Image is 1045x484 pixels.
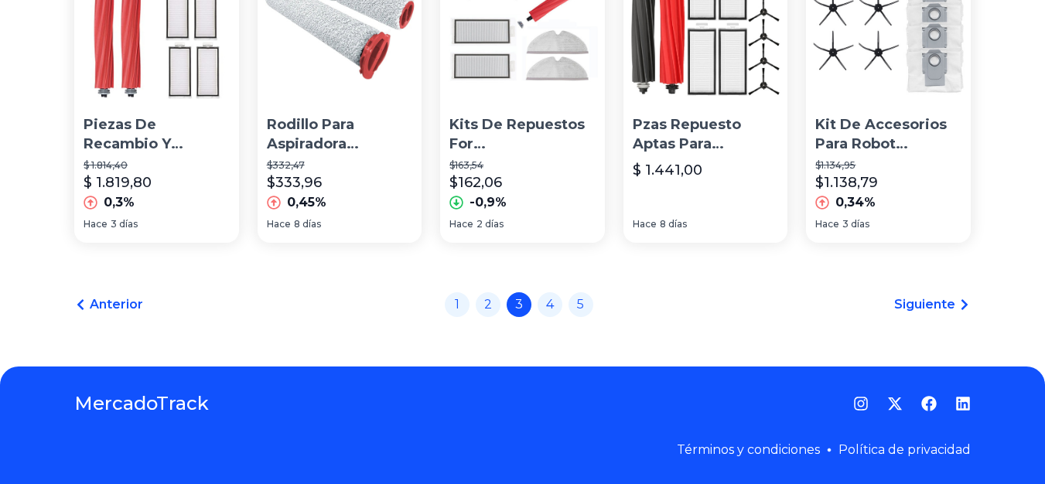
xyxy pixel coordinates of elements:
[267,174,322,191] font: $333,96
[633,116,757,210] font: Pzas Repuesto Aptas Para Roborock Q5 Pro Q5 Pro+ Q5 Max+ Q5
[455,297,459,312] font: 1
[815,159,855,171] font: $1.134,95
[476,292,500,317] a: 2
[660,218,687,230] font: 8 días
[921,396,937,411] a: Facebook
[894,297,955,312] font: Siguiente
[84,218,108,230] font: Hace
[894,295,971,314] a: Siguiente
[90,297,143,312] font: Anterior
[267,159,305,171] font: $332,47
[577,297,584,312] font: 5
[815,174,878,191] font: $1.138,79
[445,292,470,317] a: 1
[853,396,869,411] a: Instagram
[74,392,209,414] font: MercadoTrack
[74,295,143,314] a: Anterior
[476,218,504,230] font: 2 días
[955,396,971,411] a: LinkedIn
[677,442,820,457] a: Términos y condiciones
[449,116,585,190] font: Kits De Repuestos For [PERSON_NAME] Q7 Max, Q7 M
[842,218,869,230] font: 3 días
[84,174,152,191] font: $ 1.819,80
[104,195,135,210] font: 0,3%
[815,218,839,230] font: Hace
[84,159,128,171] font: $ 1.814,40
[835,195,876,210] font: 0,34%
[74,391,209,416] a: MercadoTrack
[470,195,507,210] font: -0,9%
[84,116,213,210] font: Piezas De Recambio Y Accesorios Compatibles Para Roborock Q7
[569,292,593,317] a: 5
[449,159,483,171] font: $163,54
[484,297,492,312] font: 2
[294,218,321,230] font: 8 días
[633,162,702,179] font: $ 1.441,00
[449,174,502,191] font: $162,06
[633,218,657,230] font: Hace
[287,195,326,210] font: 0,45%
[111,218,138,230] font: 3 días
[449,218,473,230] font: Hace
[267,218,291,230] font: Hace
[887,396,903,411] a: Gorjeo
[815,116,952,210] font: Kit De Accesorios Para Robot Aspirador Roborock Q5 Con 1 Cep
[838,442,971,457] a: Política de privacidad
[538,292,562,317] a: 4
[267,116,381,210] font: Rodillo Para Aspiradora Inalámbrica Roborock Dyad Pro/a10
[546,297,554,312] font: 4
